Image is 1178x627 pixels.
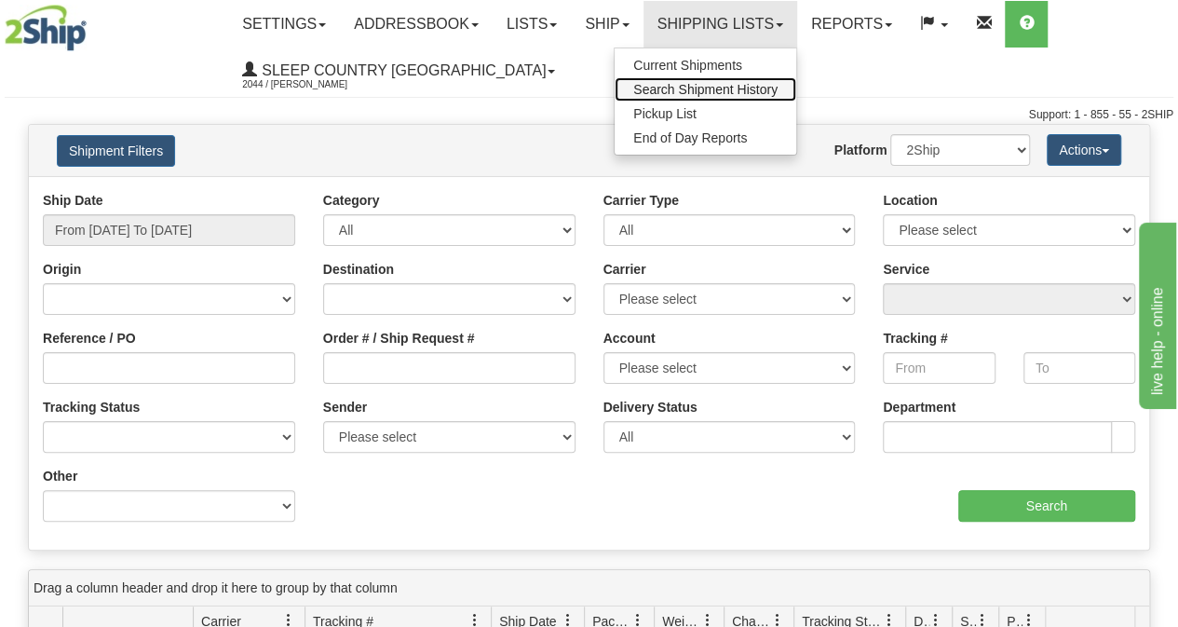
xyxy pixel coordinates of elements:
label: Service [883,260,929,279]
label: Delivery Status [603,398,697,416]
span: Sleep Country [GEOGRAPHIC_DATA] [257,62,546,78]
label: Carrier [603,260,646,279]
a: Current Shipments [615,53,796,77]
label: Tracking # [883,329,947,348]
a: Settings [228,1,340,48]
a: End of Day Reports [615,126,796,150]
label: Account [603,329,656,348]
span: 2044 / [PERSON_NAME] [242,75,382,94]
a: Sleep Country [GEOGRAPHIC_DATA] 2044 / [PERSON_NAME] [228,48,569,94]
label: Tracking Status [43,398,140,416]
button: Shipment Filters [57,135,175,167]
label: Department [883,398,955,416]
iframe: chat widget [1135,218,1176,408]
input: Search [958,490,1136,522]
span: Current Shipments [633,58,742,73]
span: Pickup List [633,106,697,121]
div: grid grouping header [29,570,1149,607]
label: Platform [834,141,887,159]
label: Reference / PO [43,329,136,348]
label: Carrier Type [603,191,679,210]
div: live help - online [14,11,172,34]
a: Ship [571,1,643,48]
label: Location [883,191,937,210]
button: Actions [1047,134,1121,166]
label: Category [323,191,380,210]
a: Pickup List [615,102,796,126]
label: Origin [43,260,81,279]
div: Support: 1 - 855 - 55 - 2SHIP [5,107,1173,123]
label: Sender [323,398,367,416]
input: From [883,352,995,384]
span: End of Day Reports [633,130,747,145]
a: Search Shipment History [615,77,796,102]
label: Other [43,467,77,485]
a: Shipping lists [643,1,797,48]
label: Ship Date [43,191,103,210]
input: To [1023,352,1135,384]
a: Lists [493,1,571,48]
span: Search Shipment History [633,82,778,97]
label: Destination [323,260,394,279]
a: Addressbook [340,1,493,48]
a: Reports [797,1,906,48]
img: logo2044.jpg [5,5,87,51]
label: Order # / Ship Request # [323,329,475,348]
